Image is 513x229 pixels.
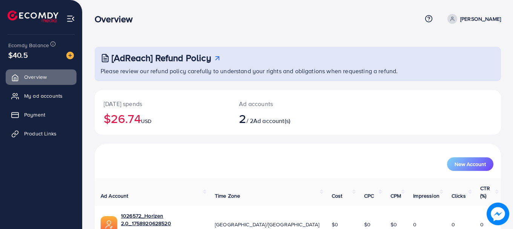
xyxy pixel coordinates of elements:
[332,221,338,228] span: $0
[6,107,77,122] a: Payment
[253,117,290,125] span: Ad account(s)
[444,14,501,24] a: [PERSON_NAME]
[215,221,320,228] span: [GEOGRAPHIC_DATA]/[GEOGRAPHIC_DATA]
[66,52,74,59] img: image
[239,110,246,127] span: 2
[95,14,139,25] h3: Overview
[390,192,401,200] span: CPM
[66,14,75,23] img: menu
[101,192,129,200] span: Ad Account
[8,11,58,22] img: logo
[112,52,211,63] h3: [AdReach] Refund Policy
[104,99,221,108] p: [DATE] spends
[455,161,486,167] span: New Account
[8,41,49,49] span: Ecomdy Balance
[447,157,493,171] button: New Account
[24,92,63,100] span: My ad accounts
[121,212,203,227] a: 1026572_Horizen 2.0_1758920628520
[141,117,152,125] span: USD
[6,69,77,85] a: Overview
[8,49,28,60] span: $40.5
[488,204,508,224] img: image
[239,99,323,108] p: Ad accounts
[390,221,397,228] span: $0
[413,192,439,200] span: Impression
[460,14,501,23] p: [PERSON_NAME]
[480,221,484,228] span: 0
[6,126,77,141] a: Product Links
[480,184,490,200] span: CTR (%)
[215,192,240,200] span: Time Zone
[24,130,57,137] span: Product Links
[104,111,221,126] h2: $26.74
[364,192,374,200] span: CPC
[364,221,371,228] span: $0
[452,192,466,200] span: Clicks
[332,192,343,200] span: Cost
[452,221,455,228] span: 0
[24,73,47,81] span: Overview
[24,111,45,118] span: Payment
[239,111,323,126] h2: / 2
[6,88,77,103] a: My ad accounts
[101,66,496,75] p: Please review our refund policy carefully to understand your rights and obligations when requesti...
[413,221,417,228] span: 0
